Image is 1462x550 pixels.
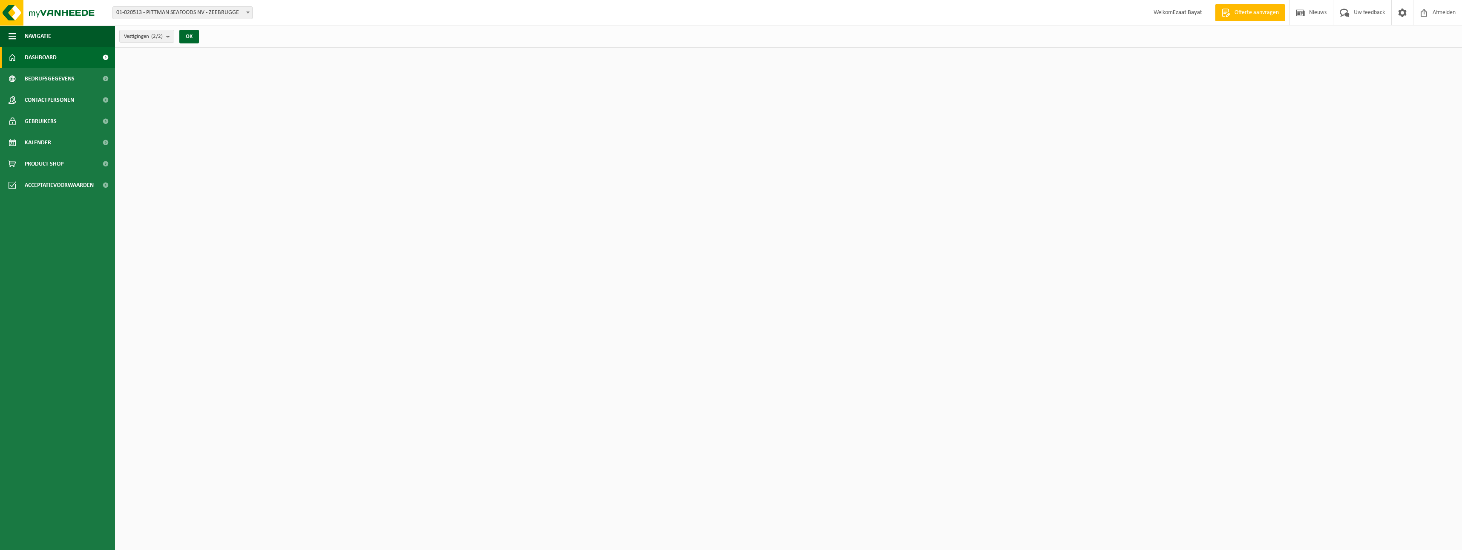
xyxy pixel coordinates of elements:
span: Dashboard [25,47,57,68]
span: Offerte aanvragen [1232,9,1281,17]
span: Bedrijfsgegevens [25,68,75,89]
a: Offerte aanvragen [1215,4,1285,21]
span: Product Shop [25,153,63,175]
span: Navigatie [25,26,51,47]
span: Acceptatievoorwaarden [25,175,94,196]
span: 01-020513 - PITTMAN SEAFOODS NV - ZEEBRUGGE [113,7,252,19]
strong: Ezaat Bayat [1173,9,1202,16]
button: Vestigingen(2/2) [119,30,174,43]
span: 01-020513 - PITTMAN SEAFOODS NV - ZEEBRUGGE [112,6,253,19]
button: OK [179,30,199,43]
count: (2/2) [151,34,163,39]
span: Kalender [25,132,51,153]
span: Gebruikers [25,111,57,132]
span: Contactpersonen [25,89,74,111]
span: Vestigingen [124,30,163,43]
